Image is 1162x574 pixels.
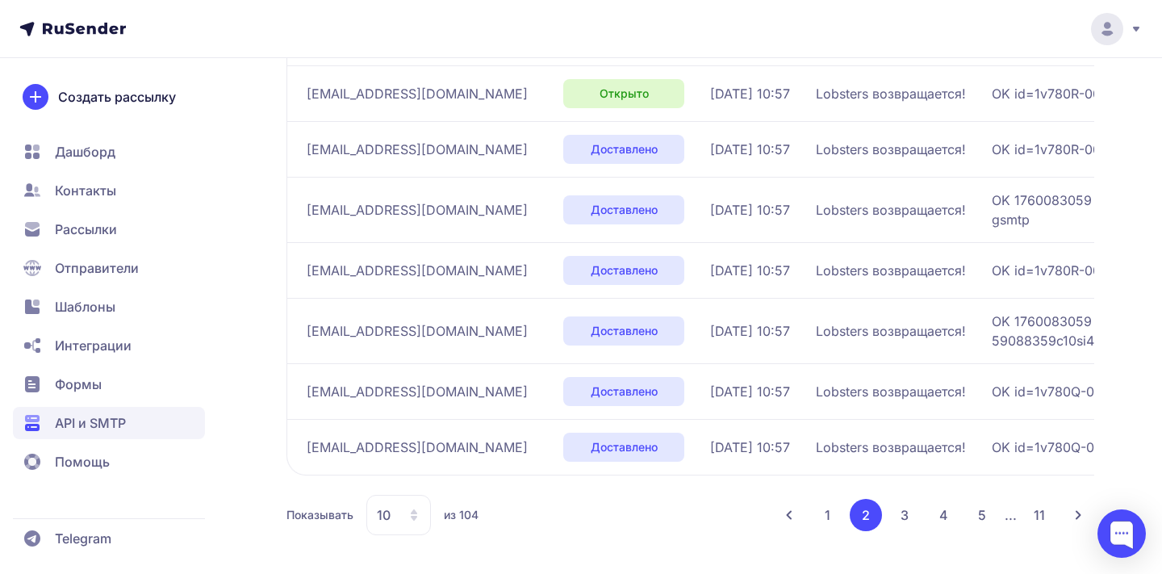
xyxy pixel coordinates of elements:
span: [DATE] 10:57 [710,321,790,341]
button: 3 [888,499,921,531]
span: Формы [55,375,102,394]
span: Telegram [55,529,111,548]
button: 4 [927,499,959,531]
span: [DATE] 10:57 [710,261,790,280]
span: Доставлено [591,383,658,400]
span: Lobsters возвращается! [816,84,966,103]
span: [EMAIL_ADDRESS][DOMAIN_NAME] [307,200,528,220]
span: Показывать [286,507,353,523]
span: Отправители [55,258,139,278]
span: [DATE] 10:57 [710,140,790,159]
span: Дашборд [55,142,115,161]
span: [EMAIL_ADDRESS][DOMAIN_NAME] [307,382,528,401]
span: Доставлено [591,141,658,157]
span: [EMAIL_ADDRESS][DOMAIN_NAME] [307,261,528,280]
span: Открыто [600,86,649,102]
button: 11 [1023,499,1055,531]
span: Lobsters возвращается! [816,321,966,341]
span: Интеграции [55,336,132,355]
span: ... [1005,507,1017,523]
span: Доставлено [591,262,658,279]
button: 1 [812,499,843,531]
span: [DATE] 10:57 [710,84,790,103]
span: 10 [377,505,391,525]
span: [EMAIL_ADDRESS][DOMAIN_NAME] [307,321,528,341]
span: Lobsters возвращается! [816,382,966,401]
span: Создать рассылку [58,87,176,107]
span: Доставлено [591,439,658,455]
span: из 104 [444,507,479,523]
a: Telegram [13,522,205,555]
span: Шаблоны [55,297,115,316]
span: Помощь [55,452,110,471]
button: 2 [850,499,882,531]
span: [EMAIL_ADDRESS][DOMAIN_NAME] [307,140,528,159]
span: Lobsters возвращается! [816,261,966,280]
span: [DATE] 10:57 [710,438,790,457]
span: API и SMTP [55,413,126,433]
span: Рассылки [55,220,117,239]
span: Доставлено [591,202,658,218]
span: [DATE] 10:57 [710,382,790,401]
span: Контакты [55,181,116,200]
span: [EMAIL_ADDRESS][DOMAIN_NAME] [307,84,528,103]
span: [EMAIL_ADDRESS][DOMAIN_NAME] [307,438,528,457]
span: Lobsters возвращается! [816,140,966,159]
span: Lobsters возвращается! [816,200,966,220]
button: 5 [966,499,998,531]
span: Lobsters возвращается! [816,438,966,457]
span: [DATE] 10:57 [710,200,790,220]
span: Доставлено [591,323,658,339]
